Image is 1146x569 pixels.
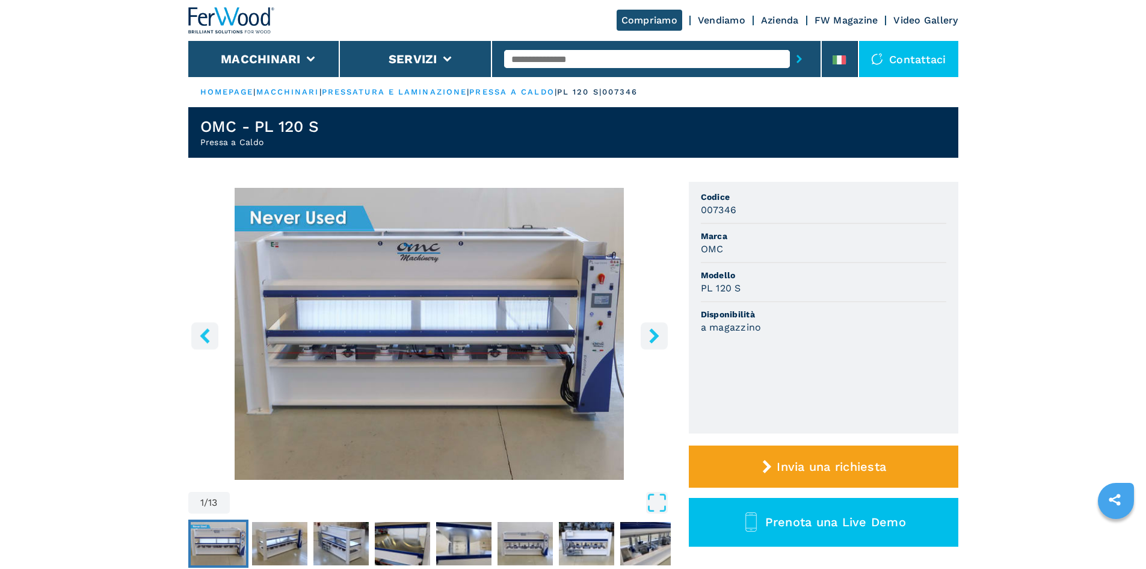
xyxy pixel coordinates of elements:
button: Go to Slide 3 [311,520,371,568]
a: Vendiamo [698,14,745,26]
img: 7c33a7bd64d49e00a054c4b750630bd7 [252,522,307,565]
button: right-button [641,322,668,349]
span: Codice [701,191,946,203]
p: 007346 [602,87,638,98]
a: pressa a caldo [469,87,554,96]
img: Contattaci [871,53,883,65]
span: Marca [701,230,946,242]
span: | [467,87,469,96]
button: Go to Slide 8 [618,520,678,568]
img: 2808e23ae96b7141fdc926b58a466f5d [313,522,369,565]
span: Prenota una Live Demo [765,515,906,529]
button: Prenota una Live Demo [689,498,958,547]
span: / [204,498,208,508]
h1: OMC - PL 120 S [200,117,319,136]
span: Disponibilità [701,308,946,320]
img: 7c00f8e96383b90c0492dd02daf18e62 [375,522,430,565]
a: Compriamo [617,10,682,31]
a: Video Gallery [893,14,958,26]
button: Open Fullscreen [233,492,668,514]
h3: OMC [701,242,724,256]
span: Modello [701,269,946,281]
div: Go to Slide 1 [188,188,671,480]
a: FW Magazine [815,14,878,26]
img: 15910221f494321e33797bb8ba8731e7 [620,522,676,565]
span: 13 [208,498,218,508]
h3: a magazzino [701,320,762,334]
button: Go to Slide 2 [250,520,310,568]
a: pressatura e laminazione [322,87,467,96]
img: c95df96a17926d8707052c2a07359b67 [191,522,246,565]
button: Go to Slide 7 [556,520,617,568]
a: Azienda [761,14,799,26]
button: left-button [191,322,218,349]
button: submit-button [790,45,809,73]
button: Servizi [389,52,437,66]
button: Macchinari [221,52,301,66]
iframe: Chat [1095,515,1137,560]
a: HOMEPAGE [200,87,254,96]
img: Ferwood [188,7,275,34]
img: Pressa a Caldo OMC PL 120 S [188,188,671,480]
span: | [253,87,256,96]
img: ea24e16b8346b4b7e6bf1f6d07d8fdc0 [559,522,614,565]
a: macchinari [256,87,319,96]
button: Invia una richiesta [689,446,958,488]
a: sharethis [1100,485,1130,515]
span: | [555,87,557,96]
img: ca320460faea831b21162c3bd4a4300a [498,522,553,565]
h2: Pressa a Caldo [200,136,319,148]
nav: Thumbnail Navigation [188,520,671,568]
img: 649c10caae215327eaba6bc35f1475aa [436,522,491,565]
span: Invia una richiesta [777,459,886,474]
p: pl 120 s | [557,87,602,98]
h3: 007346 [701,203,737,217]
button: Go to Slide 6 [495,520,555,568]
div: Contattaci [859,41,958,77]
h3: PL 120 S [701,281,741,295]
span: 1 [200,498,204,508]
button: Go to Slide 1 [188,520,248,568]
button: Go to Slide 5 [434,520,494,568]
span: | [319,87,322,96]
button: Go to Slide 4 [372,520,433,568]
